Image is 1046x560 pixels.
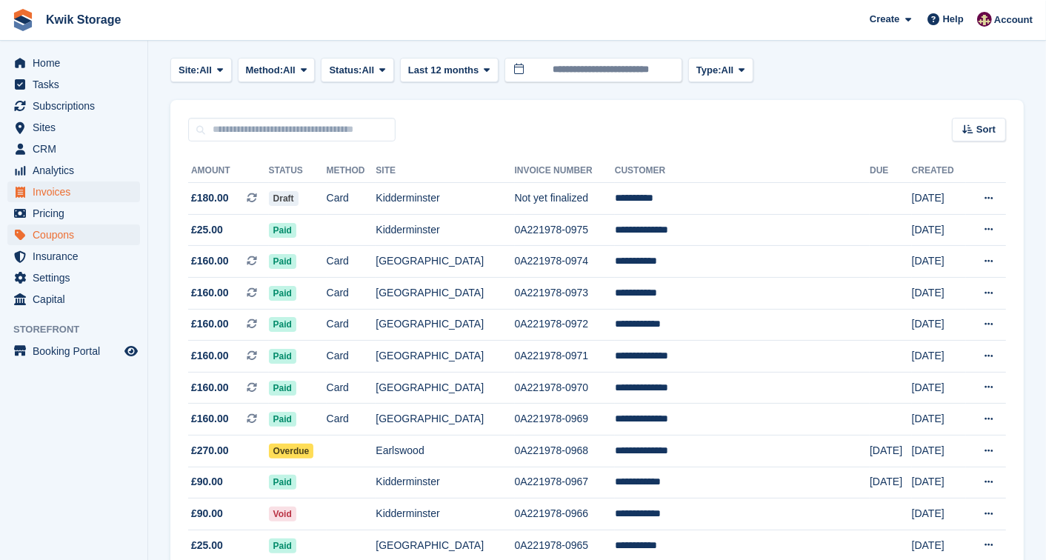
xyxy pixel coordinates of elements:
span: All [722,63,734,78]
td: 0A221978-0968 [515,435,615,467]
span: Insurance [33,246,121,267]
td: 0A221978-0974 [515,246,615,278]
span: Paid [269,381,296,396]
th: Site [376,159,514,183]
a: menu [7,96,140,116]
td: 0A221978-0971 [515,341,615,373]
span: £160.00 [191,380,229,396]
span: £160.00 [191,253,229,269]
span: Paid [269,286,296,301]
td: [DATE] [870,435,912,467]
span: Type: [696,63,722,78]
td: [DATE] [912,467,966,499]
td: [DATE] [912,435,966,467]
td: 0A221978-0966 [515,499,615,530]
a: menu [7,117,140,138]
td: Kidderminster [376,467,514,499]
th: Status [269,159,327,183]
a: menu [7,246,140,267]
td: [DATE] [912,372,966,404]
span: Settings [33,267,121,288]
span: Storefront [13,322,147,337]
td: [GEOGRAPHIC_DATA] [376,309,514,341]
td: [GEOGRAPHIC_DATA] [376,246,514,278]
a: menu [7,181,140,202]
td: [DATE] [912,214,966,246]
td: Kidderminster [376,499,514,530]
td: [DATE] [912,499,966,530]
td: [GEOGRAPHIC_DATA] [376,341,514,373]
span: Paid [269,412,296,427]
td: 0A221978-0969 [515,404,615,436]
td: [DATE] [912,183,966,215]
td: [DATE] [912,246,966,278]
img: ellie tragonette [977,12,992,27]
span: Paid [269,539,296,553]
span: £160.00 [191,285,229,301]
span: Analytics [33,160,121,181]
td: Kidderminster [376,183,514,215]
span: £160.00 [191,411,229,427]
td: 0A221978-0975 [515,214,615,246]
a: menu [7,289,140,310]
button: Site: All [170,58,232,82]
th: Customer [615,159,870,183]
span: Capital [33,289,121,310]
td: [DATE] [912,277,966,309]
span: All [199,63,212,78]
span: Method: [246,63,284,78]
td: Card [327,309,376,341]
td: 0A221978-0970 [515,372,615,404]
td: Card [327,183,376,215]
span: Create [870,12,899,27]
td: Card [327,372,376,404]
a: Preview store [122,342,140,360]
span: Paid [269,349,296,364]
span: Invoices [33,181,121,202]
th: Invoice Number [515,159,615,183]
td: [DATE] [912,404,966,436]
td: Kidderminster [376,214,514,246]
td: [DATE] [870,467,912,499]
a: menu [7,139,140,159]
td: [GEOGRAPHIC_DATA] [376,277,514,309]
a: menu [7,160,140,181]
td: [GEOGRAPHIC_DATA] [376,404,514,436]
span: £25.00 [191,538,223,553]
td: Card [327,404,376,436]
th: Method [327,159,376,183]
span: Account [994,13,1033,27]
span: Home [33,53,121,73]
td: Card [327,277,376,309]
button: Last 12 months [400,58,499,82]
a: menu [7,224,140,245]
span: Sites [33,117,121,138]
button: Method: All [238,58,316,82]
span: Coupons [33,224,121,245]
span: All [283,63,296,78]
span: Booking Portal [33,341,121,361]
a: menu [7,267,140,288]
td: Earlswood [376,435,514,467]
span: Paid [269,254,296,269]
span: Subscriptions [33,96,121,116]
td: 0A221978-0973 [515,277,615,309]
td: Card [327,341,376,373]
img: stora-icon-8386f47178a22dfd0bd8f6a31ec36ba5ce8667c1dd55bd0f319d3a0aa187defe.svg [12,9,34,31]
button: Status: All [321,58,393,82]
span: Status: [329,63,362,78]
span: £160.00 [191,316,229,332]
a: menu [7,203,140,224]
th: Due [870,159,912,183]
span: Last 12 months [408,63,479,78]
span: Paid [269,317,296,332]
span: £180.00 [191,190,229,206]
a: Kwik Storage [40,7,127,32]
td: Card [327,246,376,278]
span: Overdue [269,444,314,459]
span: Draft [269,191,299,206]
span: £160.00 [191,348,229,364]
span: Tasks [33,74,121,95]
a: menu [7,53,140,73]
span: Paid [269,223,296,238]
